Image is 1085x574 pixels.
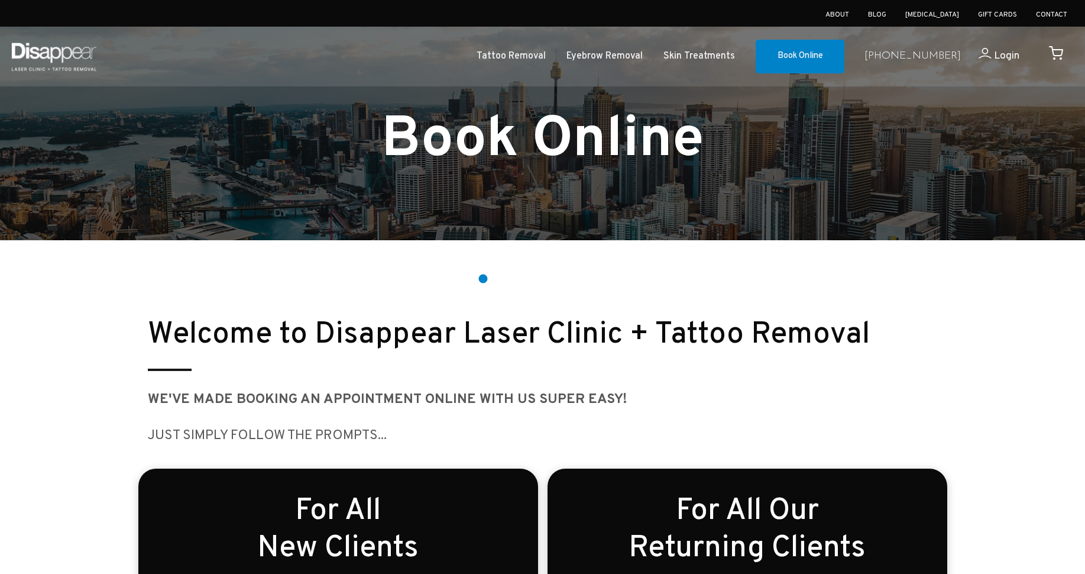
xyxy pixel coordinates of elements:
[756,40,844,74] a: Book Online
[138,114,947,169] h1: Book Online
[905,10,959,20] a: [MEDICAL_DATA]
[148,391,627,408] strong: We've made booking AN appointment ONLINE WITH US SUPER EASY!
[994,49,1019,63] span: Login
[257,492,419,567] small: For All New Clients
[663,48,735,65] a: Skin Treatments
[629,492,866,567] small: For All Our Returning Clients
[477,48,546,65] a: Tattoo Removal
[1036,10,1067,20] a: Contact
[978,10,1017,20] a: Gift Cards
[148,316,870,354] small: Welcome to Disappear Laser Clinic + Tattoo Removal
[961,48,1019,65] a: Login
[825,10,849,20] a: About
[566,48,643,65] a: Eyebrow Removal
[864,48,961,65] a: [PHONE_NUMBER]
[868,10,886,20] a: Blog
[378,427,387,444] big: ...
[148,427,378,444] big: JUST SIMPLY follow the prompts
[9,36,99,78] img: Disappear - Laser Clinic and Tattoo Removal Services in Sydney, Australia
